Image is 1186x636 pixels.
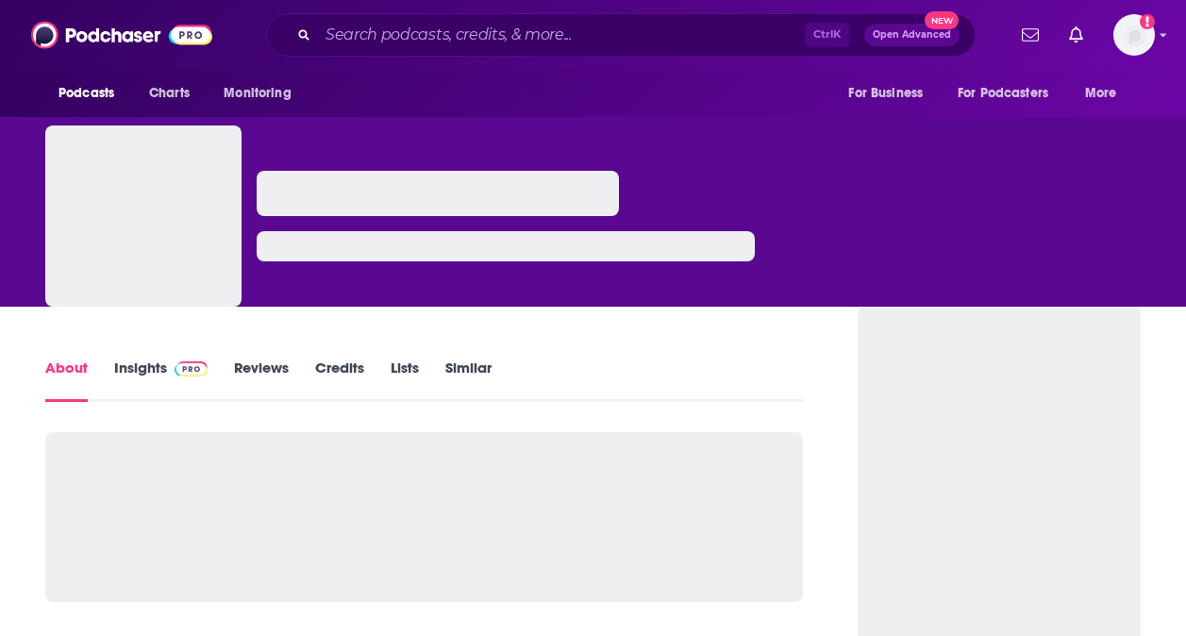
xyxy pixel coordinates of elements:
[1085,80,1117,107] span: More
[210,75,315,111] button: open menu
[58,80,114,107] span: Podcasts
[805,23,849,47] span: Ctrl K
[1113,14,1155,56] span: Logged in as Morgan16
[445,359,492,402] a: Similar
[114,359,208,402] a: InsightsPodchaser Pro
[149,80,190,107] span: Charts
[848,80,923,107] span: For Business
[1061,19,1091,51] a: Show notifications dropdown
[224,80,291,107] span: Monitoring
[864,24,960,46] button: Open AdvancedNew
[31,17,212,53] img: Podchaser - Follow, Share and Rate Podcasts
[945,75,1076,111] button: open menu
[266,13,976,57] div: Search podcasts, credits, & more...
[1113,14,1155,56] button: Show profile menu
[137,75,201,111] a: Charts
[925,11,959,29] span: New
[45,359,88,402] a: About
[1140,14,1155,29] svg: Add a profile image
[318,20,805,50] input: Search podcasts, credits, & more...
[234,359,289,402] a: Reviews
[1014,19,1046,51] a: Show notifications dropdown
[958,80,1048,107] span: For Podcasters
[391,359,419,402] a: Lists
[175,361,208,377] img: Podchaser Pro
[45,75,139,111] button: open menu
[873,30,951,40] span: Open Advanced
[315,359,364,402] a: Credits
[835,75,946,111] button: open menu
[1072,75,1141,111] button: open menu
[1113,14,1155,56] img: User Profile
